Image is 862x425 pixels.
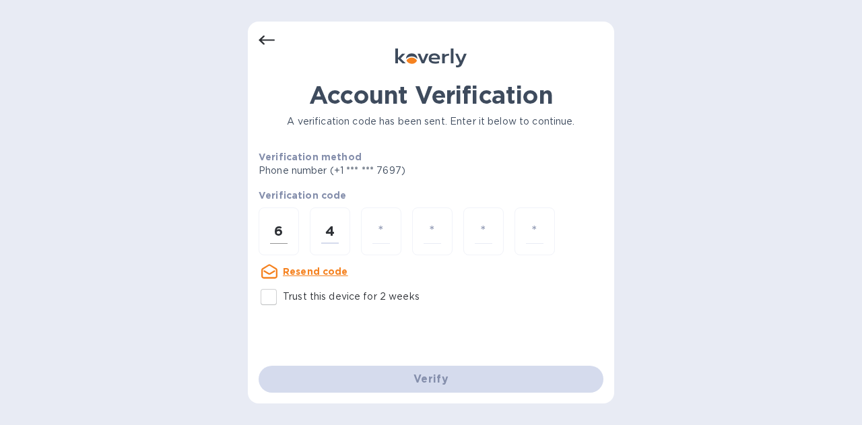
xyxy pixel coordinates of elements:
p: Verification code [259,189,603,202]
h1: Account Verification [259,81,603,109]
p: Trust this device for 2 weeks [283,290,420,304]
b: Verification method [259,152,362,162]
u: Resend code [283,266,348,277]
p: Phone number (+1 *** *** 7697) [259,164,508,178]
p: A verification code has been sent. Enter it below to continue. [259,115,603,129]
